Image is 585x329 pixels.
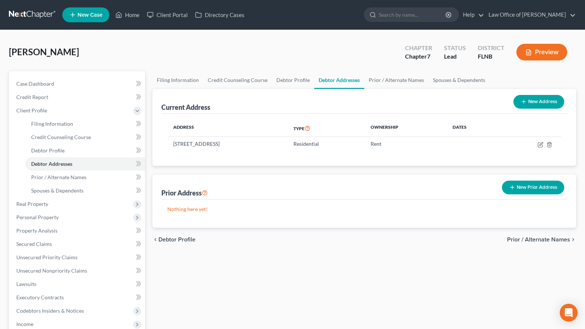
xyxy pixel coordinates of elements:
i: chevron_right [570,237,576,243]
th: Dates [447,120,500,137]
span: Lawsuits [16,281,36,287]
a: Help [459,8,484,22]
span: Unsecured Priority Claims [16,254,78,260]
div: Lead [444,52,466,61]
button: chevron_left Debtor Profile [152,237,195,243]
i: chevron_left [152,237,158,243]
td: Rent [365,137,447,151]
span: Client Profile [16,107,47,113]
a: Secured Claims [10,237,145,251]
span: Real Property [16,201,48,207]
a: Debtor Profile [272,71,314,89]
span: Secured Claims [16,241,52,247]
span: Personal Property [16,214,59,220]
a: Case Dashboard [10,77,145,91]
input: Search by name... [379,8,447,22]
span: Unsecured Nonpriority Claims [16,267,87,274]
button: New Address [513,95,564,109]
span: Codebtors Insiders & Notices [16,307,84,314]
a: Home [112,8,143,22]
a: Unsecured Priority Claims [10,251,145,264]
span: Debtor Addresses [31,161,72,167]
a: Debtor Addresses [25,157,145,171]
span: Case Dashboard [16,80,54,87]
td: Residential [287,137,365,151]
a: Client Portal [143,8,191,22]
div: Chapter [405,44,432,52]
button: Prior / Alternate Names chevron_right [507,237,576,243]
span: New Case [78,12,102,18]
a: Spouses & Dependents [25,184,145,197]
a: Unsecured Nonpriority Claims [10,264,145,277]
th: Ownership [365,120,447,137]
a: Credit Report [10,91,145,104]
a: Debtor Addresses [314,71,364,89]
a: Executory Contracts [10,291,145,304]
span: 7 [427,53,430,60]
a: Filing Information [25,117,145,131]
span: Spouses & Dependents [31,187,83,194]
span: Debtor Profile [158,237,195,243]
a: Prior / Alternate Names [364,71,428,89]
span: Debtor Profile [31,147,65,154]
span: Prior / Alternate Names [31,174,86,180]
a: Property Analysis [10,224,145,237]
span: Prior / Alternate Names [507,237,570,243]
div: Open Intercom Messenger [560,304,578,322]
span: Credit Report [16,94,48,100]
div: FLNB [478,52,505,61]
a: Credit Counseling Course [25,131,145,144]
p: Nothing here yet! [167,205,561,213]
span: Executory Contracts [16,294,64,300]
div: Prior Address [161,188,208,197]
td: [STREET_ADDRESS] [167,137,287,151]
span: Property Analysis [16,227,57,234]
a: Prior / Alternate Names [25,171,145,184]
span: Credit Counseling Course [31,134,91,140]
button: Preview [516,44,567,60]
a: Law Office of [PERSON_NAME] [485,8,576,22]
a: Lawsuits [10,277,145,291]
th: Address [167,120,287,137]
a: Directory Cases [191,8,248,22]
div: Chapter [405,52,432,61]
span: Income [16,321,33,327]
a: Spouses & Dependents [428,71,490,89]
button: New Prior Address [502,181,564,194]
a: Filing Information [152,71,203,89]
div: Current Address [161,103,210,112]
th: Type [287,120,365,137]
a: Debtor Profile [25,144,145,157]
span: [PERSON_NAME] [9,46,79,57]
span: Filing Information [31,121,73,127]
div: Status [444,44,466,52]
div: District [478,44,505,52]
a: Credit Counseling Course [203,71,272,89]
